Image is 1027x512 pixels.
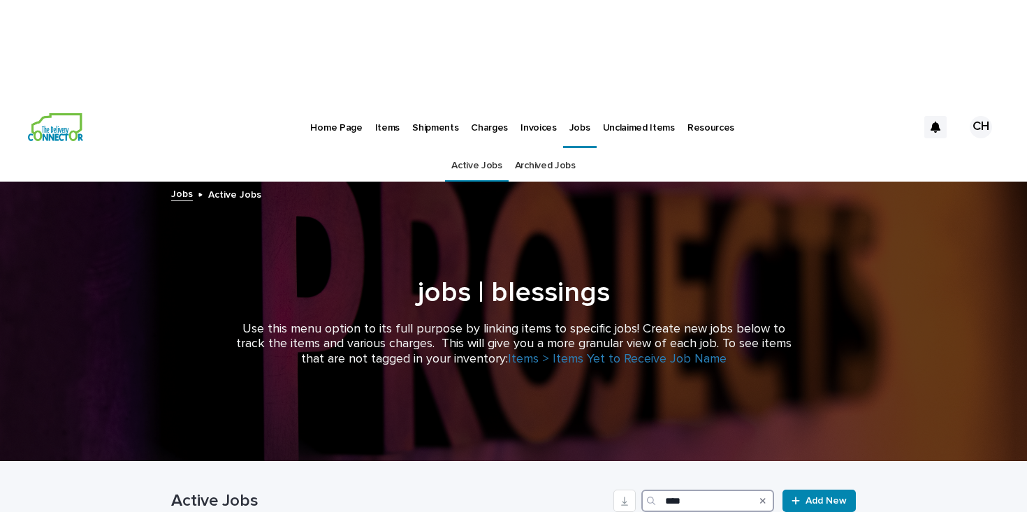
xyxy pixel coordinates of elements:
p: Active Jobs [208,186,261,201]
a: Unclaimed Items [597,105,681,148]
p: Home Page [310,105,362,134]
p: Shipments [412,105,458,134]
a: Resources [681,105,741,148]
a: Invoices [514,105,563,148]
a: Archived Jobs [515,149,576,182]
a: Home Page [304,105,368,148]
span: Add New [806,496,847,506]
a: Shipments [406,105,465,148]
a: Items [369,105,406,148]
h1: jobs | blessings [171,276,856,309]
a: Items > Items Yet to Receive Job Name [508,353,727,365]
h1: Active Jobs [171,491,608,511]
p: Jobs [569,105,590,134]
p: Resources [687,105,734,134]
input: Search [641,490,774,512]
div: CH [970,116,992,138]
p: Invoices [520,105,557,134]
a: Jobs [171,185,193,201]
a: Charges [465,105,514,148]
a: Active Jobs [451,149,502,182]
p: Charges [471,105,508,134]
img: aCWQmA6OSGG0Kwt8cj3c [28,113,83,141]
p: Unclaimed Items [603,105,675,134]
a: Jobs [563,105,597,146]
a: Add New [782,490,856,512]
p: Items [375,105,400,134]
p: Use this menu option to its full purpose by linking items to specific jobs! Create new jobs below... [234,322,793,367]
